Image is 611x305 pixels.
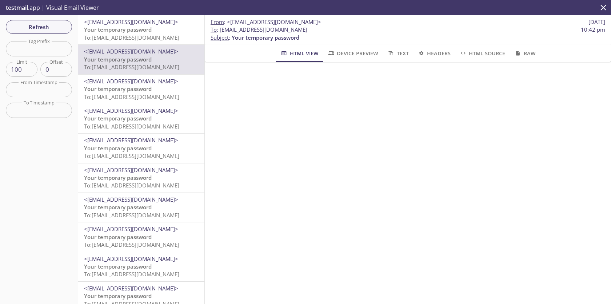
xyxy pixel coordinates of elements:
[84,123,179,130] span: To: [EMAIL_ADDRESS][DOMAIN_NAME]
[84,241,179,248] span: To: [EMAIL_ADDRESS][DOMAIN_NAME]
[588,18,605,26] span: [DATE]
[211,26,217,33] span: To
[211,26,307,33] span: : [EMAIL_ADDRESS][DOMAIN_NAME]
[227,18,321,25] span: <[EMAIL_ADDRESS][DOMAIN_NAME]>
[78,104,204,133] div: <[EMAIL_ADDRESS][DOMAIN_NAME]>Your temporary passwordTo:[EMAIL_ADDRESS][DOMAIN_NAME]
[84,196,178,203] span: <[EMAIL_ADDRESS][DOMAIN_NAME]>
[84,48,178,55] span: <[EMAIL_ADDRESS][DOMAIN_NAME]>
[6,20,72,34] button: Refresh
[418,49,451,58] span: Headers
[232,34,299,41] span: Your temporary password
[84,152,179,159] span: To: [EMAIL_ADDRESS][DOMAIN_NAME]
[84,63,179,71] span: To: [EMAIL_ADDRESS][DOMAIN_NAME]
[84,85,152,92] span: Your temporary password
[211,18,321,26] span: :
[84,270,179,278] span: To: [EMAIL_ADDRESS][DOMAIN_NAME]
[84,115,152,122] span: Your temporary password
[84,107,178,114] span: <[EMAIL_ADDRESS][DOMAIN_NAME]>
[84,174,152,181] span: Your temporary password
[84,93,179,100] span: To: [EMAIL_ADDRESS][DOMAIN_NAME]
[78,75,204,104] div: <[EMAIL_ADDRESS][DOMAIN_NAME]>Your temporary passwordTo:[EMAIL_ADDRESS][DOMAIN_NAME]
[84,166,178,174] span: <[EMAIL_ADDRESS][DOMAIN_NAME]>
[211,34,229,41] span: Subject
[78,45,204,74] div: <[EMAIL_ADDRESS][DOMAIN_NAME]>Your temporary passwordTo:[EMAIL_ADDRESS][DOMAIN_NAME]
[84,56,152,63] span: Your temporary password
[78,222,204,251] div: <[EMAIL_ADDRESS][DOMAIN_NAME]>Your temporary passwordTo:[EMAIL_ADDRESS][DOMAIN_NAME]
[84,144,152,152] span: Your temporary password
[84,182,179,189] span: To: [EMAIL_ADDRESS][DOMAIN_NAME]
[84,255,178,262] span: <[EMAIL_ADDRESS][DOMAIN_NAME]>
[78,134,204,163] div: <[EMAIL_ADDRESS][DOMAIN_NAME]>Your temporary passwordTo:[EMAIL_ADDRESS][DOMAIN_NAME]
[78,15,204,44] div: <[EMAIL_ADDRESS][DOMAIN_NAME]>Your temporary passwordTo:[EMAIL_ADDRESS][DOMAIN_NAME]
[84,203,152,211] span: Your temporary password
[84,263,152,270] span: Your temporary password
[514,49,535,58] span: Raw
[327,49,378,58] span: Device Preview
[78,163,204,193] div: <[EMAIL_ADDRESS][DOMAIN_NAME]>Your temporary passwordTo:[EMAIL_ADDRESS][DOMAIN_NAME]
[387,49,408,58] span: Text
[78,193,204,222] div: <[EMAIL_ADDRESS][DOMAIN_NAME]>Your temporary passwordTo:[EMAIL_ADDRESS][DOMAIN_NAME]
[84,136,178,144] span: <[EMAIL_ADDRESS][DOMAIN_NAME]>
[84,292,152,300] span: Your temporary password
[6,4,28,12] span: testmail
[12,22,66,32] span: Refresh
[84,211,179,219] span: To: [EMAIL_ADDRESS][DOMAIN_NAME]
[84,233,152,241] span: Your temporary password
[84,26,152,33] span: Your temporary password
[84,285,178,292] span: <[EMAIL_ADDRESS][DOMAIN_NAME]>
[78,252,204,281] div: <[EMAIL_ADDRESS][DOMAIN_NAME]>Your temporary passwordTo:[EMAIL_ADDRESS][DOMAIN_NAME]
[211,18,224,25] span: From
[280,49,318,58] span: HTML View
[459,49,505,58] span: HTML Source
[84,34,179,41] span: To: [EMAIL_ADDRESS][DOMAIN_NAME]
[211,26,605,41] p: :
[581,26,605,33] span: 10:42 pm
[84,78,178,85] span: <[EMAIL_ADDRESS][DOMAIN_NAME]>
[84,18,178,25] span: <[EMAIL_ADDRESS][DOMAIN_NAME]>
[84,225,178,233] span: <[EMAIL_ADDRESS][DOMAIN_NAME]>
